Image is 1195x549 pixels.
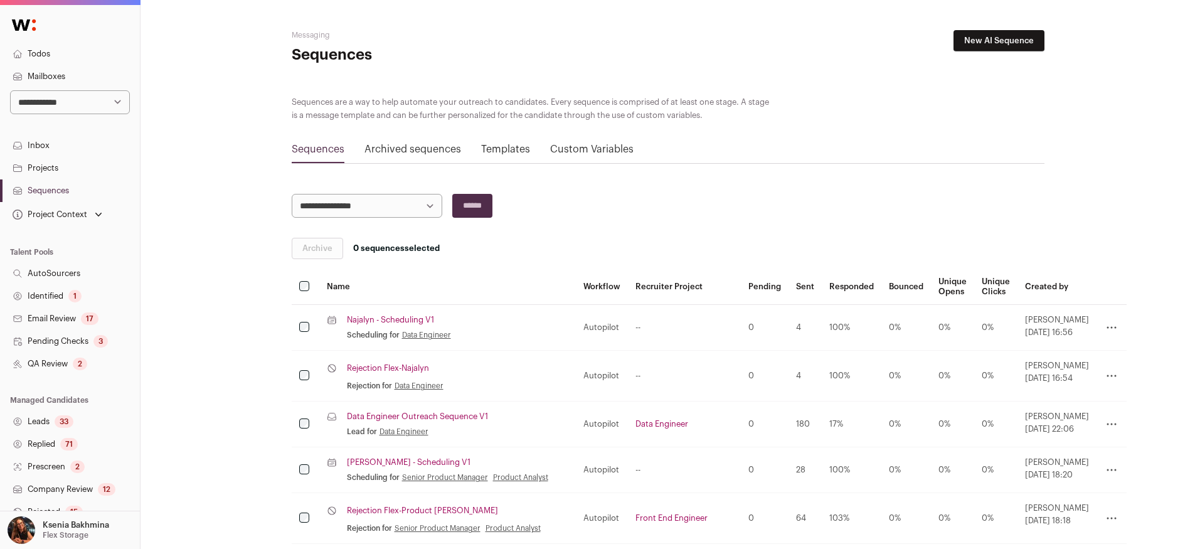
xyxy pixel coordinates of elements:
a: Senior Product Manager [402,472,488,482]
th: Created by [1017,269,1097,305]
a: Sequences [292,144,344,154]
td: 0 [741,305,789,351]
div: 33 [55,415,73,428]
td: 0% [974,305,1017,351]
th: Unique Opens [931,269,974,305]
a: Front End Engineer [635,514,708,522]
td: 0 [741,402,789,447]
a: Data Engineer [402,330,451,340]
th: Workflow [576,269,628,305]
span: [DATE] 22:06 [1025,424,1089,434]
a: Senior Product Manager [395,523,481,533]
td: -- [628,447,741,493]
td: 103% [822,493,881,544]
div: 71 [60,438,78,450]
th: Sent [789,269,822,305]
td: 64 [789,493,822,544]
th: Bounced [881,269,931,305]
a: New AI Sequence [953,30,1044,51]
div: Project Context [10,210,87,220]
img: 13968079-medium_jpg [8,516,35,544]
span: selected [353,243,440,253]
a: Product Analyst [493,472,548,482]
div: 3 [93,335,108,348]
img: Wellfound [5,13,43,38]
h2: Messaging [292,30,543,40]
td: 0 [741,351,789,402]
td: 100% [822,351,881,402]
a: Data Engineer [395,381,443,391]
td: 0% [931,402,974,447]
p: Ksenia Bakhmina [43,520,109,530]
td: [PERSON_NAME] [1017,402,1097,444]
th: Name [319,269,576,305]
div: 1 [68,290,82,302]
a: Data Engineer [380,427,428,437]
span: Rejection for [347,381,392,391]
td: 0% [881,305,931,351]
td: 100% [822,305,881,351]
td: 17% [822,402,881,447]
div: 12 [98,483,115,496]
td: 0% [974,493,1017,544]
td: [PERSON_NAME] [1017,305,1097,348]
td: 0% [881,402,931,447]
td: 100% [822,447,881,493]
td: 0% [974,402,1017,447]
td: 180 [789,402,822,447]
td: 0% [931,493,974,544]
td: 4 [789,351,822,402]
a: Rejection Flex-Product [PERSON_NAME] [347,506,498,516]
span: Scheduling for [347,472,400,482]
td: 0 [741,493,789,544]
td: 0% [931,351,974,402]
div: Sequences are a way to help automate your outreach to candidates. Every sequence is comprised of ... [292,95,773,122]
a: Custom Variables [550,144,634,154]
th: Unique Clicks [974,269,1017,305]
a: Product Analyst [486,523,541,533]
td: 0% [931,305,974,351]
span: [DATE] 16:54 [1025,373,1089,383]
a: Data Engineer [635,420,688,428]
p: Flex Storage [43,530,88,540]
span: Rejection for [347,523,392,533]
button: Open dropdown [10,206,105,223]
td: Autopilot [576,351,628,402]
a: Rejection Flex-Najalyn [347,363,429,373]
a: Archived sequences [364,144,461,154]
th: Recruiter Project [628,269,741,305]
td: [PERSON_NAME] [1017,493,1097,536]
td: 28 [789,447,822,493]
td: 0 [741,447,789,493]
span: [DATE] 18:20 [1025,470,1089,480]
td: 0% [881,351,931,402]
a: [PERSON_NAME] - Scheduling V1 [347,457,470,467]
div: 2 [70,461,85,473]
td: 0% [974,447,1017,493]
span: [DATE] 16:56 [1025,328,1089,338]
th: Pending [741,269,789,305]
button: Open dropdown [5,516,112,544]
td: Autopilot [576,305,628,351]
td: 0% [881,493,931,544]
td: 0% [881,447,931,493]
td: 0% [931,447,974,493]
div: 2 [73,358,87,370]
th: Responded [822,269,881,305]
span: Scheduling for [347,330,400,340]
a: Najalyn - Scheduling V1 [347,315,434,325]
h1: Sequences [292,45,543,65]
td: Autopilot [576,402,628,447]
span: Lead for [347,427,377,437]
td: -- [628,305,741,351]
td: 4 [789,305,822,351]
div: 17 [81,312,98,325]
span: [DATE] 18:18 [1025,516,1089,526]
div: 15 [65,506,83,518]
td: [PERSON_NAME] [1017,447,1097,490]
a: Templates [481,144,530,154]
span: 0 sequences [353,244,405,252]
td: [PERSON_NAME] [1017,351,1097,393]
td: Autopilot [576,493,628,544]
a: Data Engineer Outreach Sequence V1 [347,412,488,422]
